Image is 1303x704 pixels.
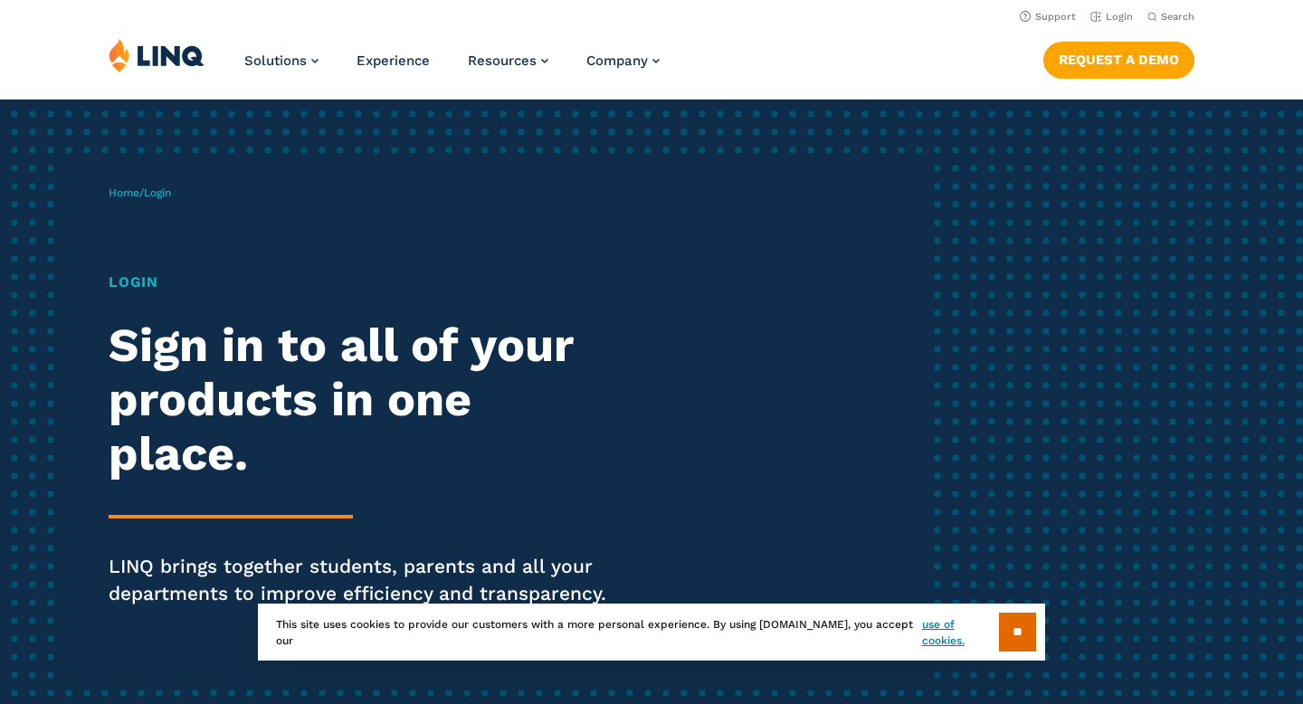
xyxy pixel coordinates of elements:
p: LINQ brings together students, parents and all your departments to improve efficiency and transpa... [109,553,611,607]
a: Experience [357,52,430,69]
a: Company [586,52,660,69]
nav: Button Navigation [1043,38,1194,78]
h1: Login [109,271,611,293]
a: Support [1020,11,1076,23]
a: Solutions [244,52,319,69]
span: Solutions [244,52,307,69]
img: LINQ | K‑12 Software [109,38,204,72]
nav: Primary Navigation [244,38,660,98]
span: Company [586,52,648,69]
a: Login [1090,11,1133,23]
span: Login [144,186,171,199]
div: This site uses cookies to provide our customers with a more personal experience. By using [DOMAIN... [258,604,1045,661]
span: Search [1161,11,1194,23]
a: Home [109,186,139,199]
h2: Sign in to all of your products in one place. [109,319,611,480]
a: use of cookies. [922,616,999,649]
span: Resources [468,52,537,69]
a: Resources [468,52,548,69]
span: / [109,186,171,199]
button: Open Search Bar [1147,10,1194,24]
a: Request a Demo [1043,42,1194,78]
